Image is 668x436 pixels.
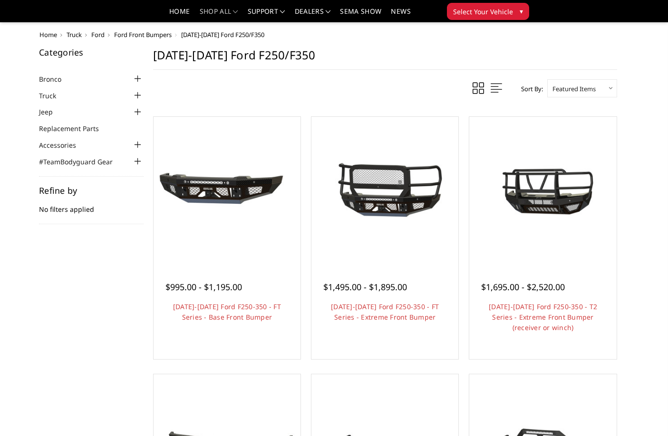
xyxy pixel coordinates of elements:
[391,8,410,22] a: News
[472,119,614,261] a: 2023-2026 Ford F250-350 - T2 Series - Extreme Front Bumper (receiver or winch) 2023-2026 Ford F25...
[153,48,617,70] h1: [DATE]-[DATE] Ford F250/F350
[453,7,513,17] span: Select Your Vehicle
[331,302,439,322] a: [DATE]-[DATE] Ford F250-350 - FT Series - Extreme Front Bumper
[340,8,381,22] a: SEMA Show
[620,390,668,436] iframe: Chat Widget
[39,123,111,133] a: Replacement Parts
[489,302,597,332] a: [DATE]-[DATE] Ford F250-350 - T2 Series - Extreme Front Bumper (receiver or winch)
[91,30,105,39] a: Ford
[114,30,172,39] a: Ford Front Bumpers
[323,281,407,293] span: $1,495.00 - $1,895.00
[295,8,331,22] a: Dealers
[39,157,125,167] a: #TeamBodyguard Gear
[165,281,242,293] span: $995.00 - $1,195.00
[39,186,144,195] h5: Refine by
[248,8,285,22] a: Support
[39,107,65,117] a: Jeep
[39,140,88,150] a: Accessories
[447,3,529,20] button: Select Your Vehicle
[314,119,456,261] a: 2023-2026 Ford F250-350 - FT Series - Extreme Front Bumper 2023-2026 Ford F250-350 - FT Series - ...
[520,6,523,16] span: ▾
[39,48,144,57] h5: Categories
[67,30,82,39] a: Truck
[472,151,614,230] img: 2023-2026 Ford F250-350 - T2 Series - Extreme Front Bumper (receiver or winch)
[39,91,68,101] a: Truck
[200,8,238,22] a: shop all
[156,119,298,261] a: 2023-2025 Ford F250-350 - FT Series - Base Front Bumper
[156,157,298,224] img: 2023-2025 Ford F250-350 - FT Series - Base Front Bumper
[516,82,543,96] label: Sort By:
[169,8,190,22] a: Home
[39,186,144,224] div: No filters applied
[39,74,73,84] a: Bronco
[39,30,57,39] a: Home
[173,302,281,322] a: [DATE]-[DATE] Ford F250-350 - FT Series - Base Front Bumper
[181,30,264,39] span: [DATE]-[DATE] Ford F250/F350
[481,281,565,293] span: $1,695.00 - $2,520.00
